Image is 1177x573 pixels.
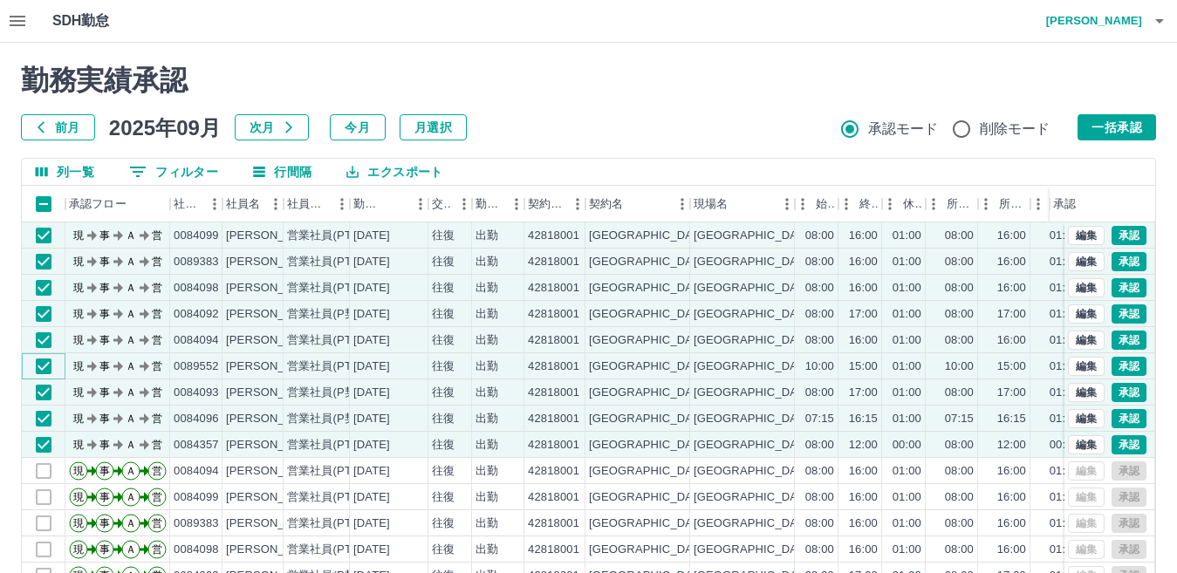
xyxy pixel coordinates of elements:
div: 0084098 [174,280,219,297]
text: 事 [99,413,110,425]
span: 削除モード [980,119,1050,140]
div: 42818001 [528,332,579,349]
button: 承認 [1112,278,1146,297]
div: 10:00 [805,358,834,375]
div: 往復 [432,254,455,270]
div: 0084094 [174,332,219,349]
div: 往復 [432,437,455,454]
text: 事 [99,229,110,242]
div: 社員区分 [284,186,350,222]
div: 営業社員(PT契約) [287,332,379,349]
text: Ａ [126,334,136,346]
div: 現場名 [690,186,795,222]
div: 07:15 [805,411,834,427]
button: 編集 [1068,252,1105,271]
div: 往復 [432,463,455,480]
div: [DATE] [353,515,390,532]
div: 出勤 [476,228,498,244]
div: 01:00 [893,489,921,506]
div: 往復 [432,515,455,532]
div: 所定終業 [999,186,1027,222]
div: [GEOGRAPHIC_DATA]学校給食センター [694,358,906,375]
text: 現 [73,439,84,451]
text: Ａ [126,308,136,320]
text: Ａ [126,360,136,372]
text: 事 [99,360,110,372]
div: 10:00 [945,358,974,375]
button: エクスポート [332,159,456,185]
div: 08:00 [945,437,974,454]
text: 事 [99,308,110,320]
div: 08:00 [805,280,834,297]
div: 42818001 [528,515,579,532]
div: 営業社員(PT契約) [287,280,379,297]
div: 休憩 [882,186,926,222]
div: 承認 [1053,186,1076,222]
button: ソート [383,192,407,216]
div: 16:15 [849,411,878,427]
button: 編集 [1068,278,1105,297]
div: 08:00 [945,463,974,480]
button: 編集 [1068,435,1105,454]
div: [GEOGRAPHIC_DATA]学校給食センター [694,385,906,401]
div: 08:00 [805,385,834,401]
div: [PERSON_NAME]美 [226,280,332,297]
div: [PERSON_NAME] [226,254,321,270]
div: 00:00 [893,437,921,454]
button: フィルター表示 [115,159,232,185]
div: 01:00 [1050,280,1078,297]
div: [GEOGRAPHIC_DATA] [589,254,709,270]
div: [DATE] [353,463,390,480]
div: 01:00 [893,254,921,270]
div: 社員区分 [287,186,329,222]
div: [GEOGRAPHIC_DATA] [589,463,709,480]
div: 社員番号 [174,186,202,222]
div: 休憩 [903,186,922,222]
div: 01:00 [893,411,921,427]
div: [GEOGRAPHIC_DATA]学校給食センター [694,306,906,323]
div: 0084096 [174,411,219,427]
button: 承認 [1112,304,1146,324]
div: [GEOGRAPHIC_DATA] [589,358,709,375]
div: 08:00 [945,489,974,506]
button: 編集 [1068,226,1105,245]
div: 契約名 [585,186,690,222]
button: 編集 [1068,383,1105,402]
div: [GEOGRAPHIC_DATA] [589,515,709,532]
text: 現 [73,465,84,477]
div: [DATE] [353,437,390,454]
text: 営 [152,491,162,503]
div: 営業社員(PT契約) [287,254,379,270]
div: [GEOGRAPHIC_DATA]学校給食センター [694,254,906,270]
text: 営 [152,386,162,399]
div: [GEOGRAPHIC_DATA] [589,385,709,401]
div: [PERSON_NAME] [226,228,321,244]
div: 16:00 [997,228,1026,244]
div: 42818001 [528,254,579,270]
button: 行間隔 [239,159,325,185]
div: 15:00 [849,358,878,375]
div: 12:00 [997,437,1026,454]
text: Ａ [126,386,136,399]
button: 月選択 [400,114,467,140]
div: 01:00 [893,228,921,244]
button: 承認 [1112,435,1146,454]
div: 08:00 [805,306,834,323]
div: 往復 [432,228,455,244]
text: 営 [152,465,162,477]
text: Ａ [126,439,136,451]
text: 営 [152,360,162,372]
div: [GEOGRAPHIC_DATA]学校給食センター [694,332,906,349]
div: [PERSON_NAME] [226,463,321,480]
div: 所定開始 [947,186,975,222]
div: [GEOGRAPHIC_DATA] [589,306,709,323]
div: 01:00 [1050,385,1078,401]
button: 承認 [1112,409,1146,428]
div: 16:00 [849,515,878,532]
div: 01:00 [1050,411,1078,427]
div: 出勤 [476,306,498,323]
button: メニュー [451,191,477,217]
div: 営業社員(P契約) [287,411,372,427]
div: 01:00 [893,385,921,401]
div: 16:15 [997,411,1026,427]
